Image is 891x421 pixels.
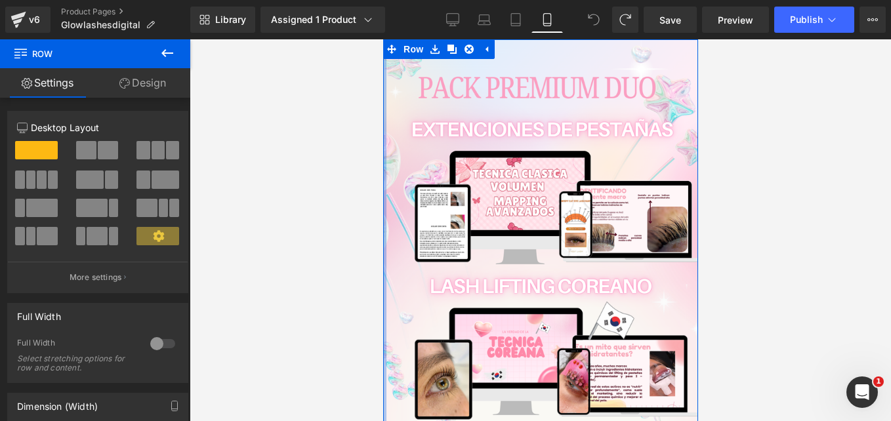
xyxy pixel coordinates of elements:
[13,39,144,68] span: Row
[468,7,500,33] a: Laptop
[612,7,638,33] button: Redo
[873,376,884,387] span: 1
[581,7,607,33] button: Undo
[215,14,246,26] span: Library
[659,13,681,27] span: Save
[190,7,255,33] a: New Library
[5,7,51,33] a: v6
[61,7,190,17] a: Product Pages
[846,376,878,408] iframe: Intercom live chat
[531,7,563,33] a: Mobile
[70,271,122,283] p: More settings
[860,7,886,33] button: More
[437,7,468,33] a: Desktop
[774,7,854,33] button: Publish
[790,14,823,25] span: Publish
[17,338,137,351] div: Full Width
[17,121,178,134] p: Desktop Layout
[702,7,769,33] a: Preview
[61,20,140,30] span: Glowlashesdigital
[271,13,375,26] div: Assigned 1 Product
[17,354,135,372] div: Select stretching options for row and content.
[718,13,753,27] span: Preview
[17,304,61,322] div: Full Width
[17,393,98,412] div: Dimension (Width)
[26,11,43,28] div: v6
[8,262,188,292] button: More settings
[95,68,190,98] a: Design
[500,7,531,33] a: Tablet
